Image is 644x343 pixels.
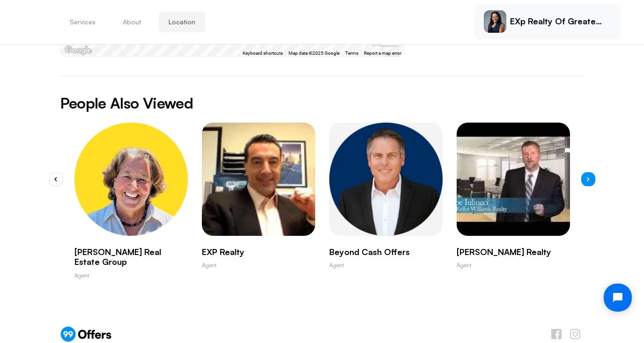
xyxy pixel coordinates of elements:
swiper-slide: 8 / 10 [329,123,443,270]
p: eXp Realty of Greater LA [510,16,604,27]
a: Tina Burke[PERSON_NAME] Real Estate GroupAgent [74,123,188,280]
swiper-slide: 7 / 10 [202,123,315,270]
a: Report a map error [364,51,401,56]
img: joe iuliucci [457,123,570,236]
p: Agent [457,261,570,270]
p: Agent [329,261,443,270]
p: Beyond Cash Offers [329,247,443,257]
swiper-slide: 6 / 10 [74,123,188,280]
button: Services [60,12,105,32]
button: Location [159,12,205,32]
a: Open this area in Google Maps (opens a new window) [63,44,94,57]
p: EXP Realty [202,247,315,257]
h2: People Also Viewed [60,95,585,111]
button: Keyboard shortcuts [243,50,283,57]
a: Terms (opens in new tab) [345,51,358,56]
p: Agent [202,261,315,270]
swiper-slide: 9 / 10 [457,123,570,270]
img: Tina Burke [74,123,188,236]
span: Map data ©2025 Google [289,51,340,56]
img: John Montano [329,123,443,236]
button: About [113,12,151,32]
img: Google [63,44,94,57]
p: [PERSON_NAME] Realty [457,247,570,257]
a: John MontanoBeyond Cash OffersAgent [329,123,443,270]
p: Agent [74,271,188,280]
a: JP ChimientiEXP RealtyAgent [202,123,315,270]
p: [PERSON_NAME] Real Estate Group [74,247,188,267]
a: joe iuliucci[PERSON_NAME] RealtyAgent [457,123,570,270]
img: Vivienne Haroun [484,10,506,33]
iframe: Tidio Chat [596,276,640,320]
img: JP Chimienti [202,123,315,236]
